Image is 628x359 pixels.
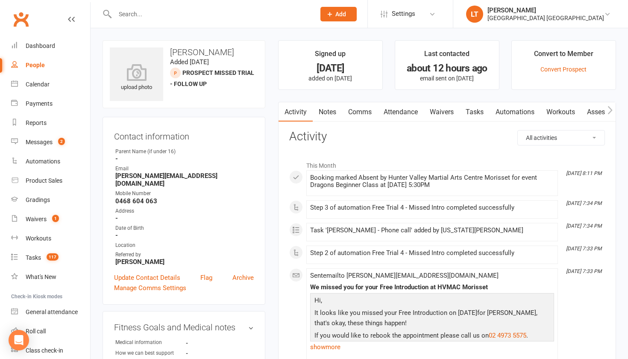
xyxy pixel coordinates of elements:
div: Gradings [26,196,50,203]
div: Roll call [26,328,46,335]
a: Archive [232,273,254,283]
a: Tasks 117 [11,248,90,267]
div: [GEOGRAPHIC_DATA] [GEOGRAPHIC_DATA] [487,14,604,22]
strong: - [115,231,254,239]
a: Waivers 1 [11,210,90,229]
a: Gradings [11,190,90,210]
div: Address [115,207,254,215]
div: Booking marked Absent by Hunter Valley Martial Arts Centre Morisset for event Dragons Beginner Cl... [310,174,554,189]
h3: Fitness Goals and Medical notes [114,323,254,332]
a: Clubworx [10,9,32,30]
span: Settings [392,4,415,24]
div: Mobile Number [115,190,254,198]
a: Dashboard [11,36,90,56]
div: Signed up [315,48,346,64]
i: [DATE] 7:33 PM [566,268,602,274]
p: added on [DATE] [286,75,375,82]
a: Activity [279,102,313,122]
div: General attendance [26,309,78,315]
div: Referred by [115,251,254,259]
span: 117 [47,253,59,261]
div: Reports [26,119,47,126]
div: upload photo [110,64,163,92]
a: Attendance [378,102,424,122]
span: 1 [52,215,59,222]
a: Messages 2 [11,133,90,152]
i: [DATE] 8:11 PM [566,170,602,176]
span: Sent email to [PERSON_NAME][EMAIL_ADDRESS][DOMAIN_NAME] [310,272,499,279]
div: How we can best support [115,349,186,357]
a: Flag [200,273,212,283]
h3: Contact information [114,128,254,141]
a: Workouts [11,229,90,248]
a: What's New [11,267,90,287]
p: email sent on [DATE] [403,75,491,82]
button: Add [320,7,357,21]
span: Prospect Missed Trial - Follow up [170,69,254,87]
h3: Activity [289,130,605,143]
div: Email [115,165,254,173]
input: Search... [112,8,309,20]
strong: [PERSON_NAME] [115,258,254,266]
span: 2 [58,138,65,145]
div: Last contacted [424,48,470,64]
a: Workouts [540,102,581,122]
a: General attendance kiosk mode [11,303,90,322]
a: Roll call [11,322,90,341]
span: Add [335,11,346,18]
p: It looks like you missed your Free Introduction on [DATE]for [PERSON_NAME], that's okay, these th... [312,308,552,330]
div: Class check-in [26,347,63,354]
div: Step 3 of automation Free Trial 4 - Missed Intro completed successfully [310,204,554,211]
div: Messages [26,139,53,145]
a: Payments [11,94,90,113]
a: Convert Prospect [540,66,587,73]
div: We missed you for your Free Introduction at HVMAC Morisset [310,284,554,291]
a: Product Sales [11,171,90,190]
div: Automations [26,158,60,165]
p: Hi, [312,295,552,308]
div: Calendar [26,81,50,88]
div: Date of Birth [115,224,254,232]
div: Product Sales [26,177,62,184]
div: Waivers [26,216,47,223]
h3: [PERSON_NAME] [110,47,258,57]
div: Medical information [115,338,186,347]
strong: - [186,340,235,346]
a: Manage Comms Settings [114,283,186,293]
strong: - [186,350,235,356]
a: Automations [490,102,540,122]
a: People [11,56,90,75]
li: This Month [289,157,605,170]
a: Calendar [11,75,90,94]
strong: 0468 604 063 [115,197,254,205]
div: Workouts [26,235,51,242]
div: Location [115,241,254,249]
strong: - [115,155,254,163]
strong: - [115,214,254,222]
a: Waivers [424,102,460,122]
div: Dashboard [26,42,55,49]
div: Parent Name (if under 16) [115,148,254,156]
div: What's New [26,273,56,280]
div: Tasks [26,254,41,261]
div: about 12 hours ago [403,64,491,73]
a: Update Contact Details [114,273,180,283]
time: Added [DATE] [170,58,209,66]
div: Task '[PERSON_NAME] - Phone call' added by [US_STATE][PERSON_NAME] [310,227,554,234]
div: LT [466,6,483,23]
div: Open Intercom Messenger [9,330,29,350]
i: [DATE] 7:34 PM [566,223,602,229]
div: People [26,62,45,68]
a: Automations [11,152,90,171]
div: Convert to Member [534,48,593,64]
a: Reports [11,113,90,133]
div: [DATE] [286,64,375,73]
div: Step 2 of automation Free Trial 4 - Missed Intro completed successfully [310,249,554,257]
i: [DATE] 7:33 PM [566,246,602,252]
div: [PERSON_NAME] [487,6,604,14]
a: Notes [313,102,342,122]
a: show more [310,341,554,353]
a: 02 4973 5575 [489,332,526,339]
a: Comms [342,102,378,122]
p: If you would like to rebook the appointment please call us on . [312,330,552,343]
